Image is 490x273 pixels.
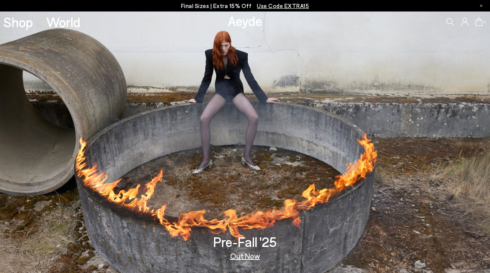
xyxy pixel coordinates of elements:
[483,20,487,24] span: 0
[46,15,80,29] a: World
[230,252,260,260] a: Out Now
[228,13,262,29] a: Aeyde
[3,15,33,29] a: Shop
[257,2,309,9] span: Navigate to /collections/ss25-final-sizes
[213,235,277,248] h3: Pre-Fall '25
[181,1,309,11] p: Final Sizes | Extra 15% Off
[475,18,483,26] a: 0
